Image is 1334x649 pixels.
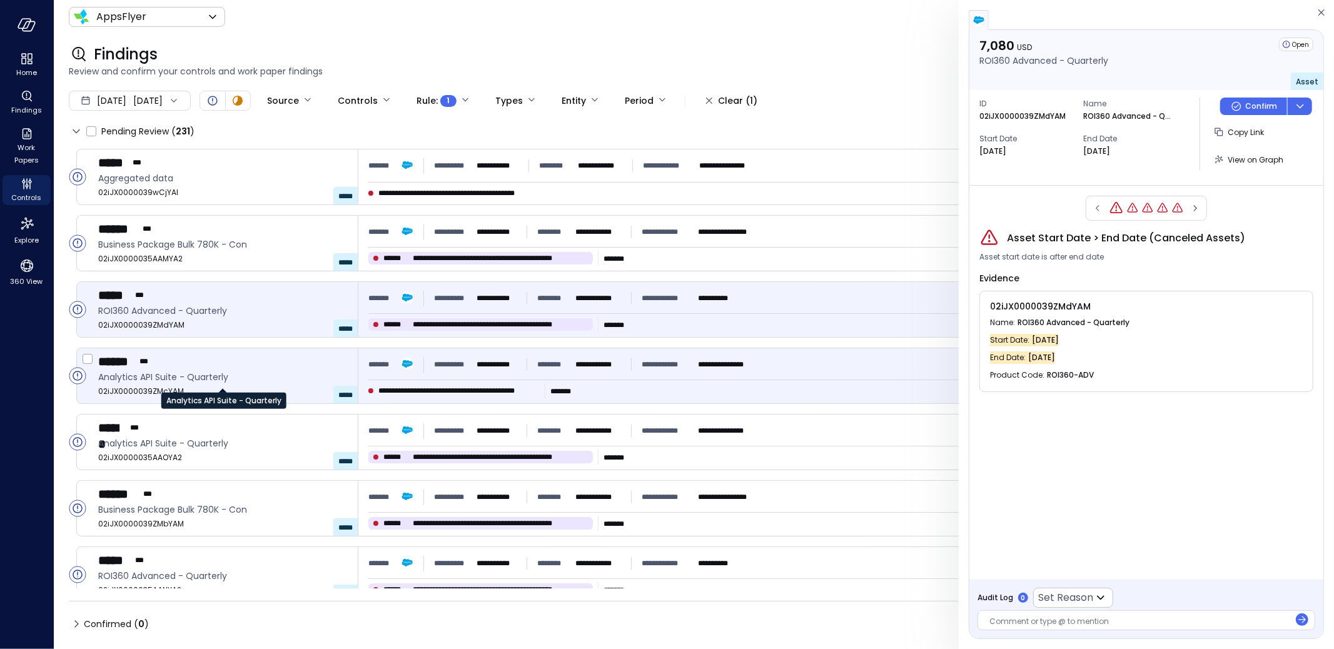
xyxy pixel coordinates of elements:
span: Pending Review [101,121,195,141]
div: Work Papers [3,125,51,168]
p: 7,080 [979,38,1108,54]
p: ROI360 Advanced - Quarterly [979,54,1108,68]
div: ( ) [134,617,149,631]
div: Analytics API Suite - Quarterly [161,393,286,409]
button: Copy Link [1210,121,1269,143]
span: 231 [176,125,190,138]
div: Clear (1) [718,93,757,109]
div: Open [69,301,86,318]
span: Name [1083,98,1177,110]
span: ROI360 Advanced - Quarterly [98,569,348,583]
div: Asset Start Date > End Date (Canceled Assets) [1141,202,1154,214]
p: [DATE] [979,145,1006,158]
div: Source [267,90,299,111]
button: Clear (1) [695,90,767,111]
div: Asset Start Date > End Date (Canceled Assets) [1109,201,1124,216]
div: Open [205,93,220,108]
span: 02iJX0000039ZMdYAM [98,319,348,331]
p: 02iJX0000039ZMdYAM [979,110,1066,123]
span: 02iJX0000039ZMdYAM [990,300,1091,313]
span: View on Graph [1228,154,1283,165]
button: dropdown-icon-button [1287,98,1312,115]
div: Types [495,90,523,111]
div: Period [625,90,654,111]
span: [DATE] [1028,351,1055,364]
img: salesforce [973,14,985,26]
p: Confirm [1245,100,1277,113]
div: ( ) [171,124,195,138]
span: Product Code : [990,369,1047,381]
button: Confirm [1220,98,1287,115]
span: 360 View [11,275,43,288]
span: Analytics API Suite - Quarterly [98,436,348,450]
span: Aggregated data [98,171,348,185]
span: Audit Log [978,591,1013,604]
span: Start Date : [990,334,1032,346]
span: 02iJX0000035AANYA2 [98,584,348,596]
img: Icon [74,9,89,24]
span: [DATE] [97,94,126,108]
div: Open [1279,38,1313,51]
span: Name : [990,316,1018,329]
p: 0 [1021,593,1026,603]
div: Controls [3,175,51,205]
div: Asset Billing End Date < Asset Original Date [1171,202,1184,214]
span: ROI360 Advanced - Quarterly [98,304,348,318]
div: Open [69,234,86,252]
div: Explore [3,213,51,248]
span: Asset start date is after end date [979,251,1104,263]
div: Open [69,500,86,517]
span: 0 [138,618,144,630]
span: 02iJX0000035AAOYA2 [98,451,348,464]
span: End Date : [990,351,1028,364]
span: 02iJX0000039ZMcYAM [98,385,348,398]
span: Review and confirm your controls and work paper findings [69,64,1319,78]
span: Analytics API Suite - Quarterly [98,370,348,384]
button: View on Graph [1210,149,1288,170]
span: Business Package Bulk 780K - Con [98,238,348,251]
span: Explore [14,234,39,246]
span: Findings [11,104,42,116]
span: ROI360 Advanced - Quarterly [1018,316,1129,329]
span: ID [979,98,1073,110]
div: Asset Start Date > End Date (Canceled Assets) [1156,202,1169,214]
div: Open [69,367,86,385]
div: Asset Start Date > End Date (Canceled Assets) [1126,202,1139,214]
div: Open [69,566,86,583]
div: 360 View [3,255,51,289]
span: Asset [1296,76,1318,87]
p: AppsFlyer [96,9,146,24]
span: Controls [12,191,42,204]
span: 02iJX0000035AAMYA2 [98,253,348,265]
span: 1 [447,94,450,107]
span: Copy Link [1228,127,1264,138]
div: Open [69,168,86,186]
span: End Date [1083,133,1177,145]
div: Button group with a nested menu [1220,98,1312,115]
div: Rule : [417,90,457,111]
p: Set Reason [1038,590,1093,605]
span: Work Papers [8,141,46,166]
div: In Progress [230,93,245,108]
span: 02iJX0000039wCjYAI [98,186,348,199]
p: ROI360 Advanced - Quarterly [1083,110,1171,123]
div: Entity [562,90,586,111]
span: Asset Start Date > End Date (Canceled Assets) [1007,231,1245,246]
span: 02iJX0000039ZMbYAM [98,518,348,530]
div: Findings [3,88,51,118]
span: Business Package Bulk 780K - Con [98,503,348,516]
span: Start Date [979,133,1073,145]
div: Controls [338,90,378,111]
span: Evidence [979,272,1019,284]
p: [DATE] [1083,145,1110,158]
span: ROI360-ADV [1047,369,1094,381]
span: Home [16,66,37,79]
span: Findings [94,44,158,64]
div: Open [69,433,86,451]
span: [DATE] [1032,334,1059,346]
span: USD [1017,42,1032,53]
div: Home [3,50,51,80]
span: Confirmed [84,614,149,634]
